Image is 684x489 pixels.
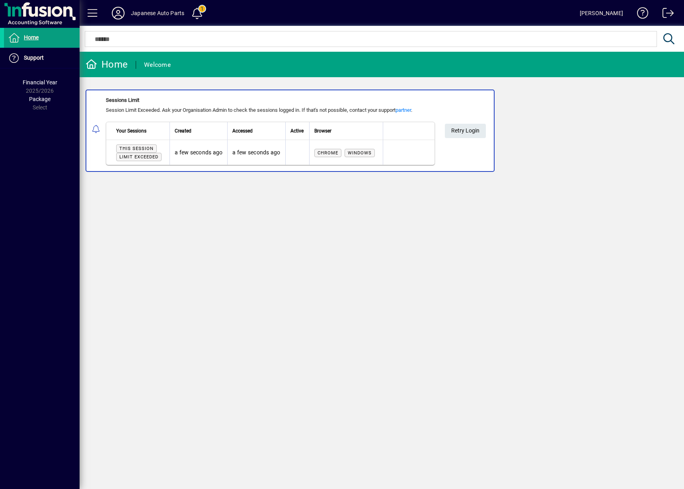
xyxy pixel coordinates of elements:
[106,106,435,114] div: Session Limit Exceeded. Ask your Organisation Admin to check the sessions logged in. If that's no...
[24,55,44,61] span: Support
[580,7,623,19] div: [PERSON_NAME]
[4,48,80,68] a: Support
[290,127,304,135] span: Active
[119,146,154,151] span: This session
[116,127,146,135] span: Your Sessions
[106,96,435,104] div: Sessions Limit
[232,127,253,135] span: Accessed
[318,150,338,156] span: Chrome
[29,96,51,102] span: Package
[657,2,674,27] a: Logout
[86,58,128,71] div: Home
[445,124,486,138] button: Retry Login
[631,2,649,27] a: Knowledge Base
[175,127,191,135] span: Created
[119,154,158,160] span: Limit exceeded
[451,124,479,137] span: Retry Login
[227,140,285,165] td: a few seconds ago
[105,6,131,20] button: Profile
[23,79,57,86] span: Financial Year
[170,140,227,165] td: a few seconds ago
[314,127,331,135] span: Browser
[144,58,171,71] div: Welcome
[24,34,39,41] span: Home
[348,150,372,156] span: Windows
[396,107,411,113] a: partner
[80,90,684,172] app-alert-notification-menu-item: Sessions Limit
[131,7,184,19] div: Japanese Auto Parts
